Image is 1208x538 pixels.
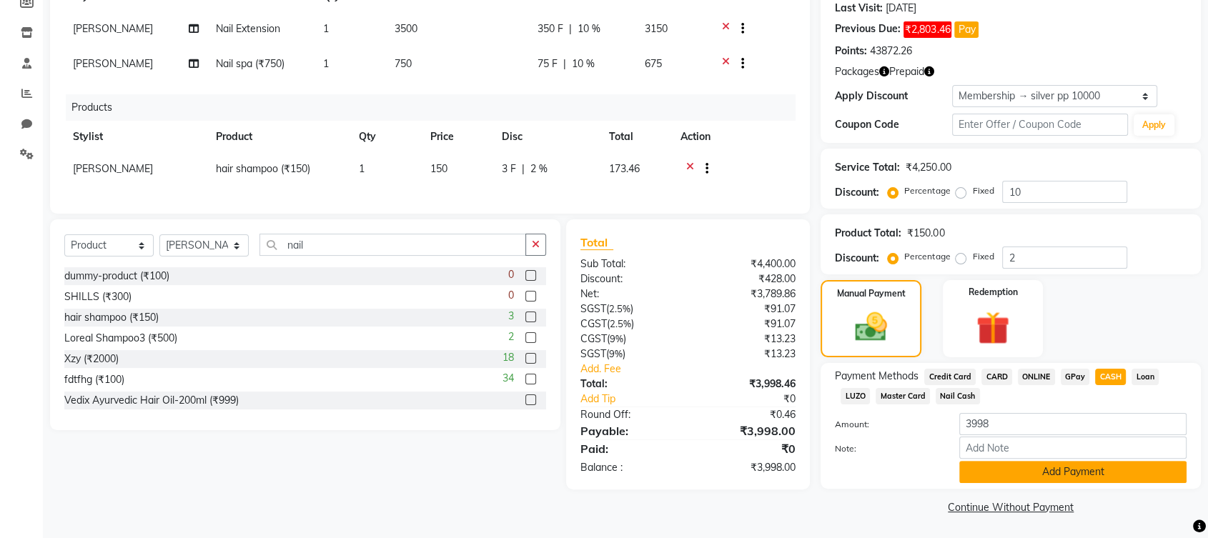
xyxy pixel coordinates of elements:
div: ₹0 [708,392,806,407]
span: 75 F [538,56,558,71]
div: Previous Due: [835,21,901,38]
span: 2 [508,329,514,344]
span: 2 % [530,161,548,176]
button: Add Payment [959,461,1187,483]
span: Master Card [876,388,930,404]
div: ₹150.00 [907,226,944,241]
span: Payment Methods [835,369,919,384]
th: Qty [350,121,422,153]
div: Payable: [570,422,688,439]
th: Disc [493,121,600,153]
span: 3 [508,309,514,324]
a: Add Tip [570,392,708,407]
label: Fixed [972,250,994,263]
div: ₹13.23 [688,347,807,362]
input: Amount [959,413,1187,435]
span: 18 [502,350,514,365]
span: Nail Extension [216,22,280,35]
span: 0 [508,288,514,303]
span: 1 [359,162,365,175]
input: Search or Scan [259,234,526,256]
div: Discount: [835,251,879,266]
label: Amount: [824,418,949,431]
span: Loan [1132,369,1159,385]
label: Manual Payment [837,287,906,300]
div: Service Total: [835,160,900,175]
span: 2.5% [609,303,630,314]
span: CGST [580,317,607,330]
label: Percentage [904,250,950,263]
div: Vedix Ayurvedic Hair Oil-200ml (₹999) [64,393,239,408]
div: Last Visit: [835,1,883,16]
div: Sub Total: [570,256,688,272]
span: CARD [981,369,1012,385]
div: Discount: [570,272,688,287]
span: 9% [610,333,623,344]
div: Round Off: [570,407,688,422]
span: Prepaid [889,64,924,79]
span: | [563,56,566,71]
img: _cash.svg [845,309,896,345]
div: ₹3,789.86 [688,287,807,302]
span: CASH [1095,369,1126,385]
span: 3500 [395,22,417,35]
span: Packages [835,64,879,79]
div: 43872.26 [870,44,912,59]
span: 173.46 [609,162,640,175]
label: Redemption [968,286,1017,299]
span: 34 [502,371,514,386]
div: ( ) [570,317,688,332]
div: fdtfhg (₹100) [64,372,124,387]
span: 675 [645,57,662,70]
th: Action [672,121,796,153]
label: Percentage [904,184,950,197]
div: ₹0 [688,440,807,457]
div: Coupon Code [835,117,952,132]
span: SGST [580,302,606,315]
span: LUZO [841,388,870,404]
span: 750 [395,57,412,70]
div: ₹3,998.00 [688,460,807,475]
span: GPay [1061,369,1090,385]
div: Balance : [570,460,688,475]
span: 9% [609,348,623,359]
div: Xzy (₹2000) [64,352,119,367]
div: [DATE] [886,1,916,16]
div: Points: [835,44,867,59]
img: _gift.svg [966,307,1019,349]
label: Note: [824,442,949,455]
div: ₹13.23 [688,332,807,347]
div: ₹3,998.46 [688,377,807,392]
div: Loreal Shampoo3 (₹500) [64,331,177,346]
th: Stylist [64,121,207,153]
div: ( ) [570,347,688,362]
span: 3150 [645,22,668,35]
div: ₹3,998.00 [688,422,807,439]
span: hair shampoo (₹150) [216,162,310,175]
span: Credit Card [924,369,976,385]
button: Pay [954,21,979,38]
div: dummy-product (₹100) [64,269,169,284]
div: Products [66,94,806,121]
span: ONLINE [1018,369,1055,385]
a: Continue Without Payment [823,500,1198,515]
span: [PERSON_NAME] [73,57,153,70]
span: [PERSON_NAME] [73,22,153,35]
span: | [569,21,572,36]
div: ₹428.00 [688,272,807,287]
div: Total: [570,377,688,392]
th: Total [600,121,672,153]
span: SGST [580,347,606,360]
span: 350 F [538,21,563,36]
div: Paid: [570,440,688,457]
div: ₹4,400.00 [688,256,807,272]
span: 10 % [578,21,600,36]
label: Fixed [972,184,994,197]
span: 3 F [502,161,516,176]
th: Price [422,121,493,153]
span: CGST [580,332,607,345]
button: Apply [1134,114,1174,136]
div: Discount: [835,185,879,200]
span: | [522,161,525,176]
div: hair shampoo (₹150) [64,310,159,325]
